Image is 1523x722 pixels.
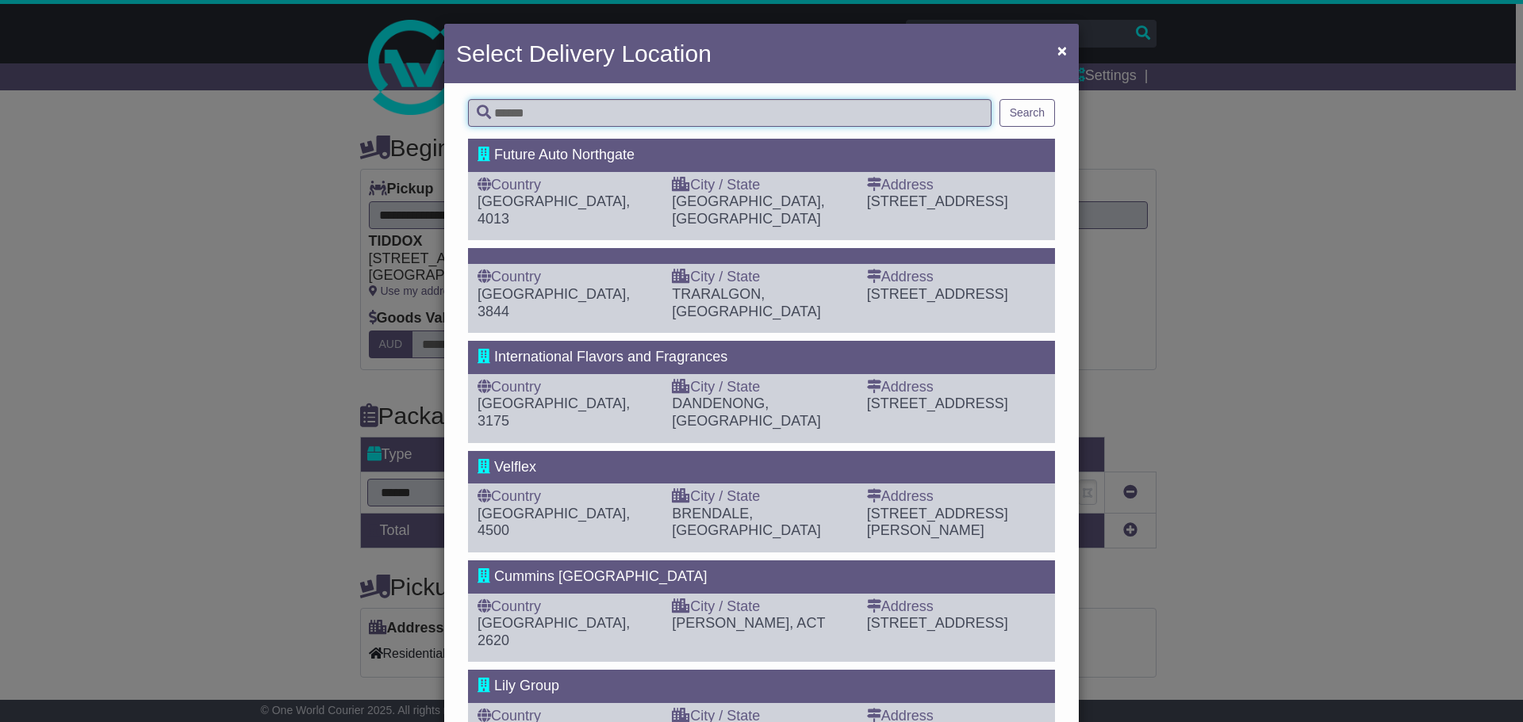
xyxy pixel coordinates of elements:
span: Lily Group [494,678,559,693]
span: [GEOGRAPHIC_DATA], 4013 [478,193,630,227]
div: Address [867,269,1045,286]
span: [STREET_ADDRESS] [867,193,1008,209]
span: [PERSON_NAME], ACT [672,615,825,631]
div: City / State [672,177,850,194]
div: Country [478,598,656,616]
span: [STREET_ADDRESS] [867,395,1008,411]
button: Close [1049,34,1075,67]
span: TRARALGON, [GEOGRAPHIC_DATA] [672,286,820,319]
div: Country [478,379,656,396]
span: [STREET_ADDRESS] [867,286,1008,302]
span: [GEOGRAPHIC_DATA], 3175 [478,395,630,429]
div: Country [478,488,656,506]
span: [GEOGRAPHIC_DATA], 4500 [478,506,630,539]
span: Cummins [GEOGRAPHIC_DATA] [494,568,707,584]
h4: Select Delivery Location [456,36,712,71]
div: City / State [672,269,850,286]
span: International Flavors and Fragrances [494,349,727,365]
div: Country [478,269,656,286]
div: City / State [672,598,850,616]
div: Address [867,488,1045,506]
button: Search [999,99,1055,127]
span: [STREET_ADDRESS] [867,615,1008,631]
span: [GEOGRAPHIC_DATA], [GEOGRAPHIC_DATA] [672,193,824,227]
span: [GEOGRAPHIC_DATA], 2620 [478,615,630,648]
div: Country [478,177,656,194]
span: Future Auto Northgate [494,147,635,162]
span: BRENDALE, [GEOGRAPHIC_DATA] [672,506,820,539]
span: [GEOGRAPHIC_DATA], 3844 [478,286,630,319]
span: [STREET_ADDRESS][PERSON_NAME] [867,506,1008,539]
div: City / State [672,379,850,396]
div: Address [867,598,1045,616]
span: Velflex [494,459,536,475]
div: City / State [672,488,850,506]
div: Address [867,177,1045,194]
span: × [1057,41,1067,59]
span: DANDENONG, [GEOGRAPHIC_DATA] [672,395,820,429]
div: Address [867,379,1045,396]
